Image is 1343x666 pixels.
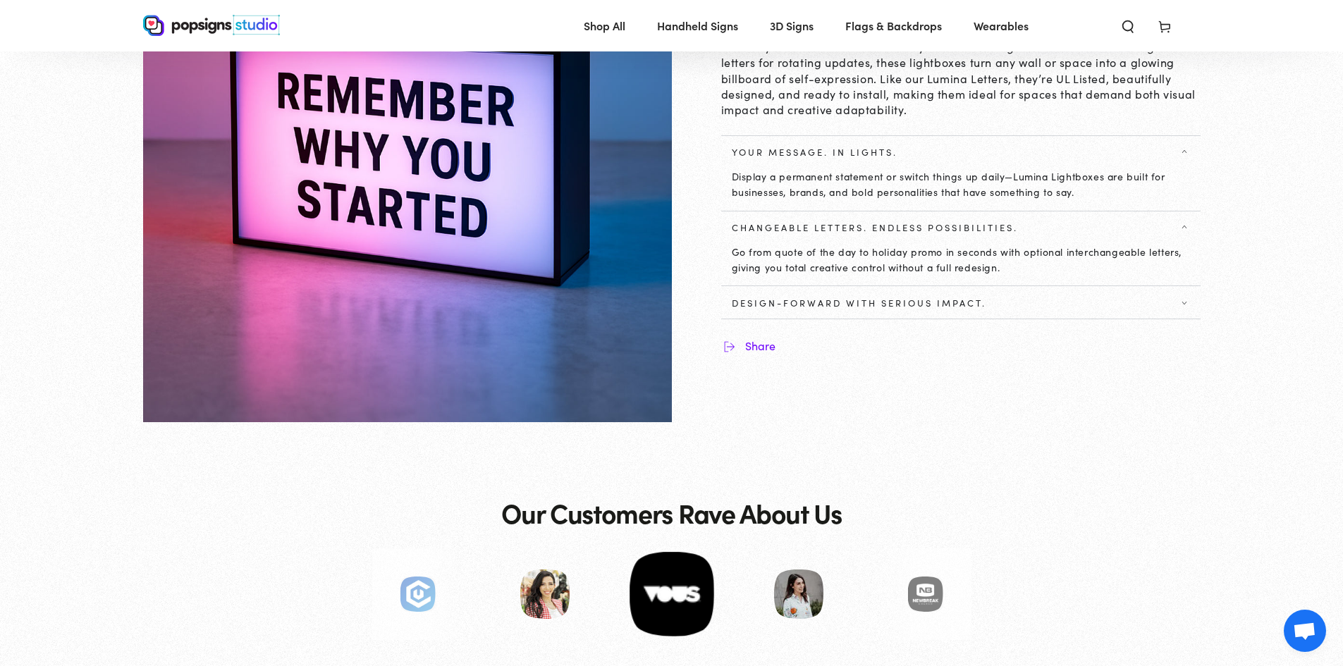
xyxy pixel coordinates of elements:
[759,7,824,44] a: 3D Signs
[721,286,1201,319] summary: Design-Forward with Serious Impact.
[1284,610,1326,652] a: Open chat
[732,245,1182,274] span: Go from quote of the day to holiday promo in seconds with optional interchangeable letters, givin...
[721,337,775,354] button: Share
[657,16,738,36] span: Handheld Signs
[974,16,1029,36] span: Wearables
[584,16,625,36] span: Shop All
[963,7,1039,44] a: Wearables
[845,16,942,36] span: Flags & Backdrops
[721,136,1201,168] summary: Your Message. In Lights.
[770,16,814,36] span: 3D Signs
[721,211,1201,244] summary: Changeable Letters. Endless Possibilities.
[835,7,952,44] a: Flags & Backdrops
[732,297,986,308] span: Design-Forward with Serious Impact.
[646,7,749,44] a: Handheld Signs
[732,147,897,158] span: Your Message. In Lights.
[745,339,775,352] span: Share
[1110,10,1146,41] summary: Search our site
[143,15,280,36] img: Popsigns Studio
[732,169,1165,199] span: Display a permanent statement or switch things up daily—Lumina Lightboxes are built for businesse...
[573,7,636,44] a: Shop All
[732,222,1018,233] span: Changeable Letters. Endless Possibilities.
[721,23,1201,117] p: Lumina Lightboxes are bold, illuminated design pieces that fuse form, function, and flexibility. ...
[501,498,842,527] h2: Our Customers Rave About Us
